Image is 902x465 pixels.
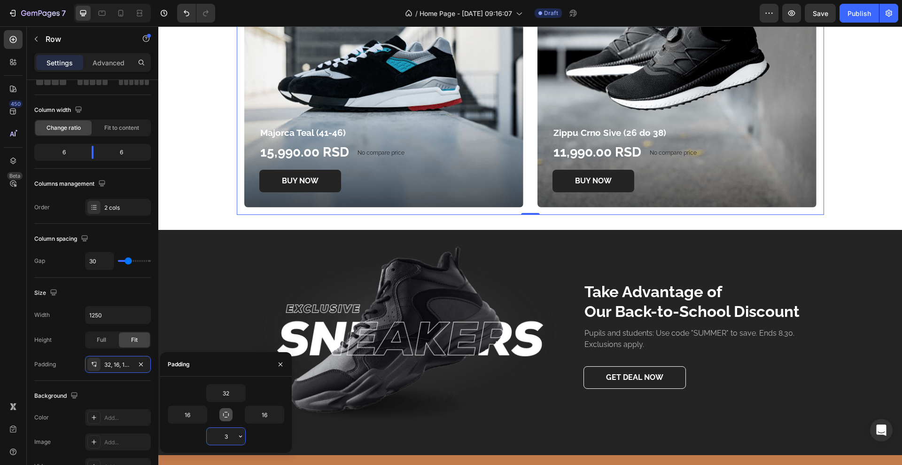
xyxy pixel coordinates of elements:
[425,340,528,363] button: GET DEAL NOW
[62,8,66,19] p: 7
[34,287,59,299] div: Size
[415,8,418,18] span: /
[131,336,138,344] span: Fit
[9,100,23,108] div: 450
[93,58,124,68] p: Advanced
[90,219,410,399] img: Alt Image
[158,26,902,465] iframe: Design area
[448,346,505,357] div: GET DEAL NOW
[86,307,150,323] input: Auto
[245,406,284,423] input: Auto
[420,8,512,18] span: Home Page - [DATE] 09:16:07
[207,385,245,402] input: Auto
[34,390,80,402] div: Background
[34,336,52,344] div: Height
[394,117,484,135] div: 11,990.00 RSD
[104,438,148,447] div: Add...
[813,9,828,17] span: Save
[207,428,245,445] input: Auto
[177,4,215,23] div: Undo/Redo
[394,100,643,113] h1: Zippu Crno Sive (26 do 38)
[104,204,148,212] div: 2 cols
[34,257,45,265] div: Gap
[491,124,538,129] p: No compare price
[34,203,50,212] div: Order
[101,117,192,135] div: 15,990.00 RSD
[34,438,51,446] div: Image
[46,33,125,45] p: Row
[86,252,114,269] input: Auto
[36,146,84,159] div: 6
[394,143,476,166] button: BUY NOW
[417,149,453,160] div: BUY NOW
[426,256,653,296] p: Take Advantage of Our Back-to-School Discount
[97,336,106,344] span: Full
[101,143,183,166] button: BUY NOW
[168,360,190,369] div: Padding
[47,58,73,68] p: Settings
[34,104,84,117] div: Column width
[124,149,160,160] div: BUY NOW
[104,124,139,132] span: Fit to content
[34,413,49,422] div: Color
[4,4,70,23] button: 7
[168,406,207,423] input: Auto
[840,4,879,23] button: Publish
[34,233,90,245] div: Column spacing
[34,178,108,190] div: Columns management
[104,414,148,422] div: Add...
[544,9,558,17] span: Draft
[426,301,653,324] p: Pupils and students: Use code "SUMMER" to save. Ends 8.30. Exclusions apply.
[104,361,132,369] div: 32, 16, 16, 16
[199,124,246,129] p: No compare price
[101,100,350,113] h1: Majorca Teal (41-46)
[870,419,893,441] div: Open Intercom Messenger
[34,311,50,319] div: Width
[805,4,836,23] button: Save
[47,124,81,132] span: Change ratio
[7,172,23,180] div: Beta
[34,360,56,369] div: Padding
[101,146,149,159] div: 6
[848,8,871,18] div: Publish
